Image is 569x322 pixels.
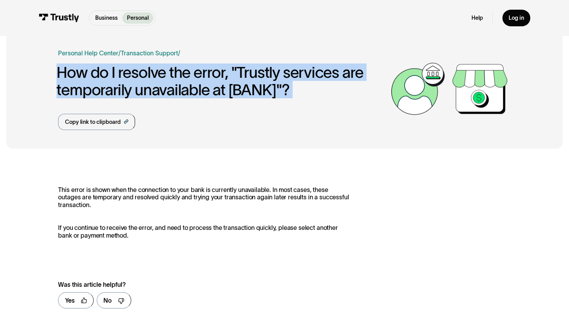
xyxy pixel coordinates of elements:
a: Log in [502,10,530,26]
div: Log in [509,14,524,21]
div: / [178,48,180,58]
div: Yes [65,296,75,305]
img: Trustly Logo [39,14,79,22]
p: If you continue to receive the error, and need to process the transaction quickly, please select ... [58,224,350,239]
a: Personal Help Center [58,48,118,58]
div: / [118,48,121,58]
h1: How do I resolve the error, "Trustly services are temporarily unavailable at [BANK]"? [57,64,387,98]
a: No [97,292,131,308]
a: Business [91,12,122,24]
a: Yes [58,292,94,308]
a: Help [471,14,483,21]
div: Copy link to clipboard [65,118,121,126]
a: Copy link to clipboard [58,114,135,130]
a: Personal [122,12,153,24]
a: Transaction Support [121,50,178,57]
div: No [103,296,112,305]
p: This error is shown when the connection to your bank is currently unavailable. In most cases, the... [58,186,350,209]
p: Personal [127,14,149,22]
p: Business [95,14,118,22]
div: Was this article helpful? [58,280,333,289]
